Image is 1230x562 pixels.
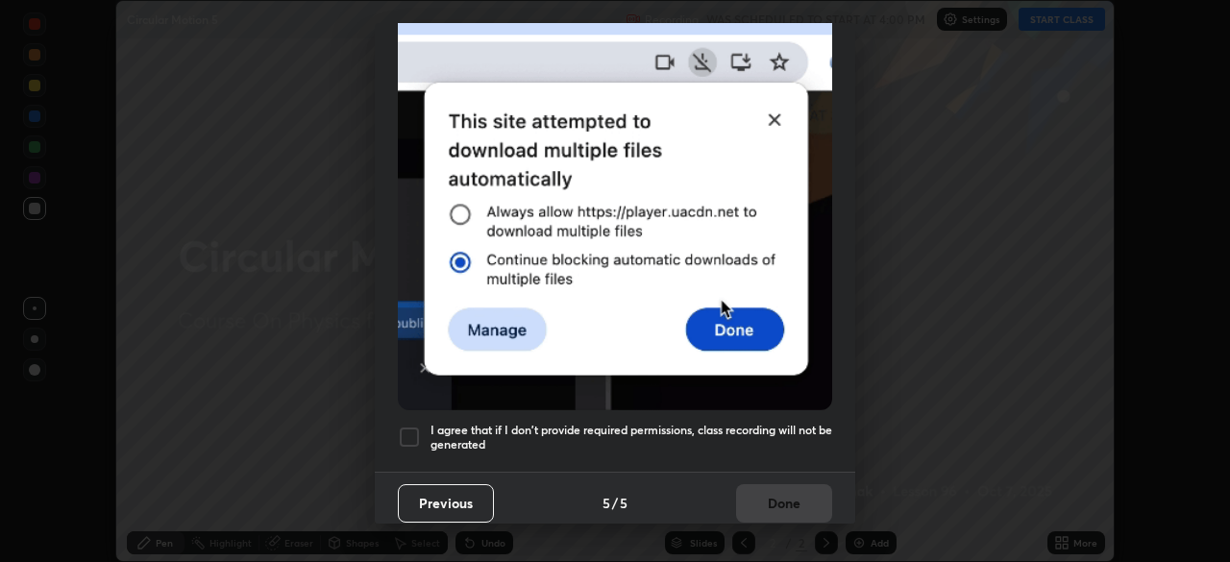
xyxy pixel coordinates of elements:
[603,493,610,513] h4: 5
[430,423,832,452] h5: I agree that if I don't provide required permissions, class recording will not be generated
[398,484,494,523] button: Previous
[612,493,618,513] h4: /
[620,493,627,513] h4: 5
